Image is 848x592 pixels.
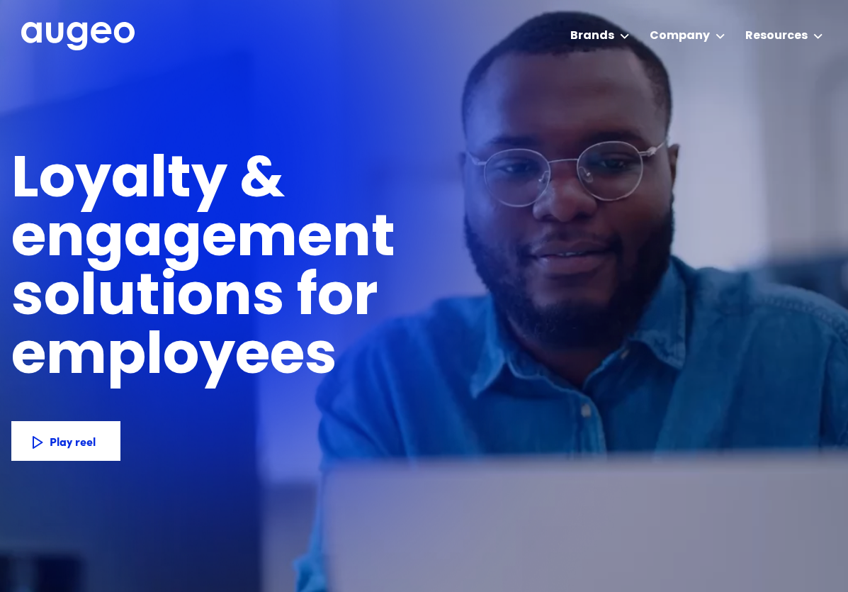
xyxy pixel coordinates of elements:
img: Augeo's full logo in white. [21,22,135,51]
div: Company [650,28,710,45]
h1: employees [11,329,362,388]
div: Brands [570,28,614,45]
div: Resources [745,28,808,45]
a: Play reel [11,421,120,461]
h1: Loyalty & engagement solutions for [11,152,623,329]
a: home [21,22,135,52]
